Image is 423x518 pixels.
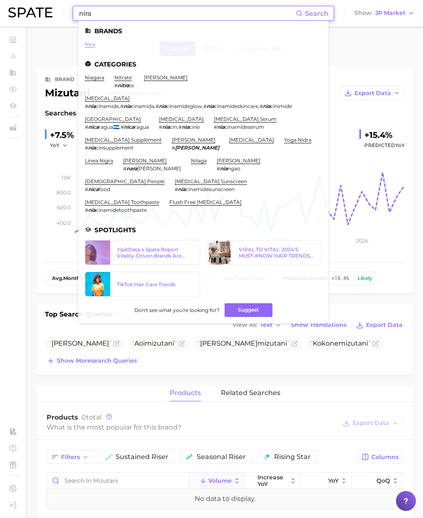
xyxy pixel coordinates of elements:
[96,103,119,109] span: cinamide
[55,74,74,84] div: brand
[228,165,240,172] span: ngao
[175,145,219,151] em: [PERSON_NAME]
[62,174,71,181] tspan: 1.0k
[257,474,288,487] span: increase YoY
[52,339,109,347] span: [PERSON_NAME]
[170,124,177,130] span: cin
[169,199,242,205] a: flush free [MEDICAL_DATA]
[85,116,141,122] a: [GEOGRAPHIC_DATA]
[225,303,272,317] button: Suggest
[45,88,90,98] div: mizutani
[178,340,185,347] button: Flag as miscategorized or irrelevant
[85,137,162,143] a: [MEDICAL_DATA] supplement
[166,103,202,109] span: cinamideglow
[239,246,315,259] div: VIRAL TO VITAL: 2024’S MUST-KNOW HAIR TRENDS ON TIKTOK
[186,454,193,460] img: seasonal riser
[105,454,111,460] img: sustained riser
[85,27,322,34] li: Brands
[260,323,272,327] span: Text
[57,189,71,196] tspan: 800.0
[159,124,204,130] div: ,
[372,340,379,347] button: Flag as miscategorized or irrelevant
[284,137,312,143] a: yoga nidra
[96,207,147,213] span: cinamidetoothpaste
[47,473,188,489] input: Search in mizutani
[170,389,201,397] span: products
[85,207,88,213] span: #
[126,165,137,172] em: nara
[99,186,110,192] span: food
[257,339,287,347] span: mizutani
[129,82,134,88] span: te
[203,103,207,109] span: #
[123,157,167,164] a: [PERSON_NAME]
[85,186,88,192] span: #
[274,454,311,460] span: rising star
[50,142,59,149] span: YoY
[114,74,132,81] a: nitrate
[289,319,349,331] button: Show Translations
[8,7,52,17] img: SPATE
[82,413,86,421] span: 0
[50,128,74,142] div: +7.5%
[357,450,403,464] button: Columns
[85,124,88,130] span: #
[310,339,371,347] span: Kokone
[88,186,99,192] em: nica
[88,124,99,130] em: nica
[124,124,134,130] em: nica
[88,103,96,109] em: nia
[364,128,405,142] div: +15.4%
[208,477,232,484] span: Volume
[225,124,264,130] span: cinamideserum
[263,454,270,460] img: rising star
[156,103,159,109] span: #
[50,140,68,150] button: YoY
[229,137,274,143] a: [MEDICAL_DATA]
[118,82,129,88] em: nitra
[207,103,214,109] em: nia
[207,240,322,265] a: VIRAL TO VITAL: 2024’S MUST-KNOW HAIR TRENDS ON TIKTOK
[189,124,200,130] span: cine
[189,473,245,489] button: Volume
[145,339,174,347] span: mizutani
[182,124,189,130] em: nia
[85,157,113,164] a: linea nigra
[82,413,101,421] span: total
[134,307,220,313] span: Don't see what you're looking for?
[85,226,322,233] li: Spotlights
[85,124,149,130] div: ,
[88,207,96,213] em: nia
[57,219,71,226] tspan: 400.0
[195,494,255,504] div: No data to display.
[116,454,168,460] span: sustained riser
[88,145,96,151] em: nia
[113,340,120,347] button: Flag as miscategorized or irrelevant
[144,74,188,81] a: [PERSON_NAME]
[45,271,161,285] button: avg.monthly searches2.8kMedium
[61,454,80,461] span: Filters
[375,11,406,15] span: JP Market
[137,165,181,172] span: [PERSON_NAME]
[172,137,215,143] a: [PERSON_NAME]
[352,8,417,19] button: ShowJP Market
[354,90,391,97] span: Export Data
[85,272,200,297] a: TikTok Hair Care Trends
[376,477,390,484] span: QoQ
[214,116,277,122] a: [MEDICAL_DATA] serum
[85,240,200,265] a: YipitData x Spate Report Virality-Driven Brands Are Taking a Slice of the Beauty Pie
[120,103,124,109] span: #
[159,103,166,109] em: nia
[331,275,349,281] span: +15.4%
[85,103,88,109] span: #
[301,473,352,489] button: YoY
[305,10,329,17] span: Search
[221,389,280,397] span: related searches
[114,82,118,88] span: #
[45,355,139,367] button: Show moresearch queries
[45,309,113,319] h1: Top Search Queries
[132,339,177,347] span: Aoi
[134,124,149,130] span: ragua
[338,416,403,430] button: Export Data
[352,473,403,489] button: QoQ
